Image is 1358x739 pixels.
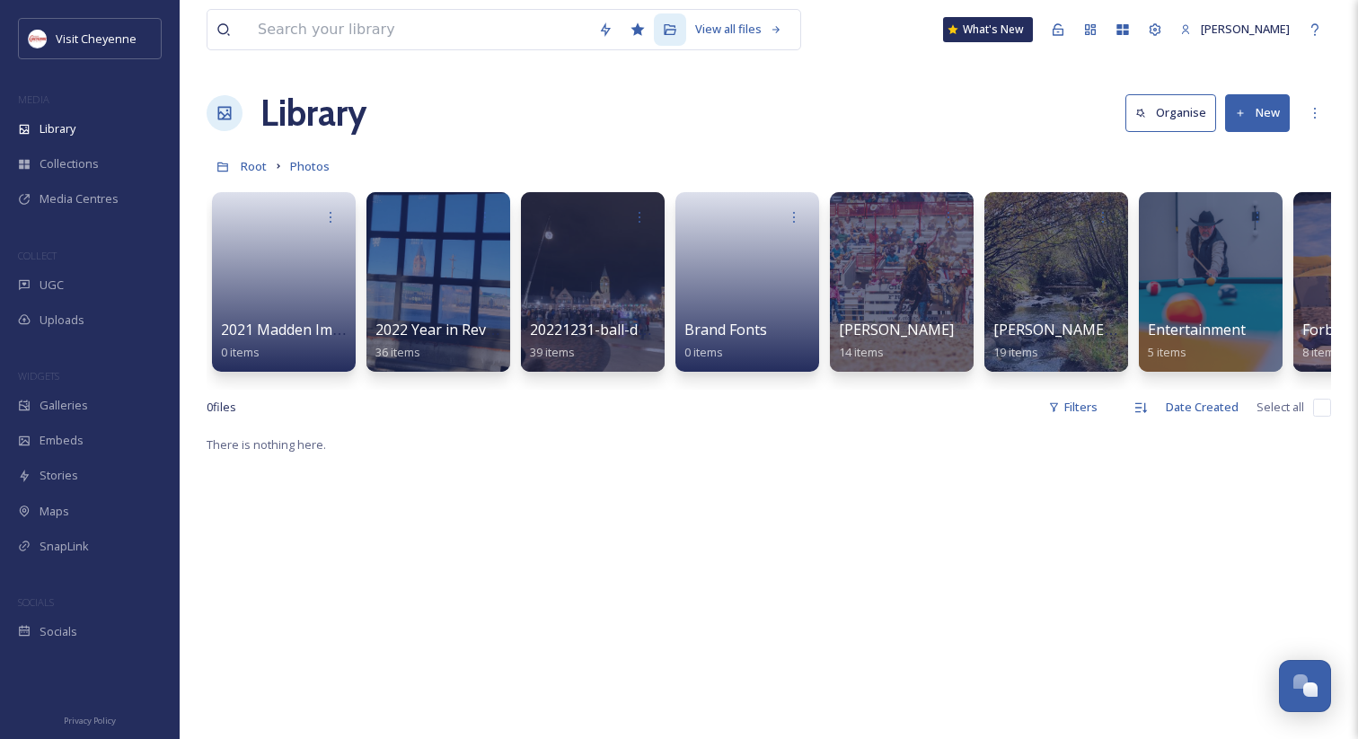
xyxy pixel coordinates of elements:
[249,10,589,49] input: Search your library
[40,467,78,484] span: Stories
[40,120,75,137] span: Library
[1148,344,1186,360] span: 5 items
[40,277,64,294] span: UGC
[839,344,884,360] span: 14 items
[40,538,89,555] span: SnapLink
[943,17,1033,42] a: What's New
[64,715,116,726] span: Privacy Policy
[530,320,731,339] span: 20221231-ball-drop-fireworks
[221,344,260,360] span: 0 items
[839,321,954,360] a: [PERSON_NAME]14 items
[1039,390,1107,425] div: Filters
[530,344,575,360] span: 39 items
[207,436,326,453] span: There is nothing here.
[1225,94,1290,131] button: New
[684,320,767,339] span: Brand Fonts
[1148,320,1246,339] span: Entertainment
[1279,660,1331,712] button: Open Chat
[375,321,508,360] a: 2022 Year in Review36 items
[221,321,365,360] a: 2021 Madden Images0 items
[684,321,767,360] a: Brand Fonts0 items
[375,320,508,339] span: 2022 Year in Review
[1257,399,1304,416] span: Select all
[530,321,731,360] a: 20221231-ball-drop-fireworks39 items
[18,249,57,262] span: COLLECT
[1125,94,1216,131] button: Organise
[993,320,1253,339] span: [PERSON_NAME][GEOGRAPHIC_DATA]
[1171,12,1299,47] a: [PERSON_NAME]
[207,399,236,416] span: 0 file s
[40,503,69,520] span: Maps
[1302,320,1349,339] span: Forbes
[993,321,1253,360] a: [PERSON_NAME][GEOGRAPHIC_DATA]19 items
[686,12,791,47] a: View all files
[40,190,119,207] span: Media Centres
[290,155,330,177] a: Photos
[1302,344,1341,360] span: 8 items
[260,86,366,140] a: Library
[241,155,267,177] a: Root
[29,30,47,48] img: visit_cheyenne_logo.jpeg
[56,31,137,47] span: Visit Cheyenne
[40,155,99,172] span: Collections
[290,158,330,174] span: Photos
[18,369,59,383] span: WIDGETS
[18,92,49,106] span: MEDIA
[64,708,116,730] a: Privacy Policy
[839,320,954,339] span: [PERSON_NAME]
[684,344,723,360] span: 0 items
[40,432,84,449] span: Embeds
[40,397,88,414] span: Galleries
[18,595,54,609] span: SOCIALS
[993,344,1038,360] span: 19 items
[375,344,420,360] span: 36 items
[241,158,267,174] span: Root
[221,320,365,339] span: 2021 Madden Images
[1148,321,1246,360] a: Entertainment5 items
[40,623,77,640] span: Socials
[1157,390,1248,425] div: Date Created
[1302,321,1349,360] a: Forbes8 items
[1201,21,1290,37] span: [PERSON_NAME]
[1125,94,1225,131] a: Organise
[40,312,84,329] span: Uploads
